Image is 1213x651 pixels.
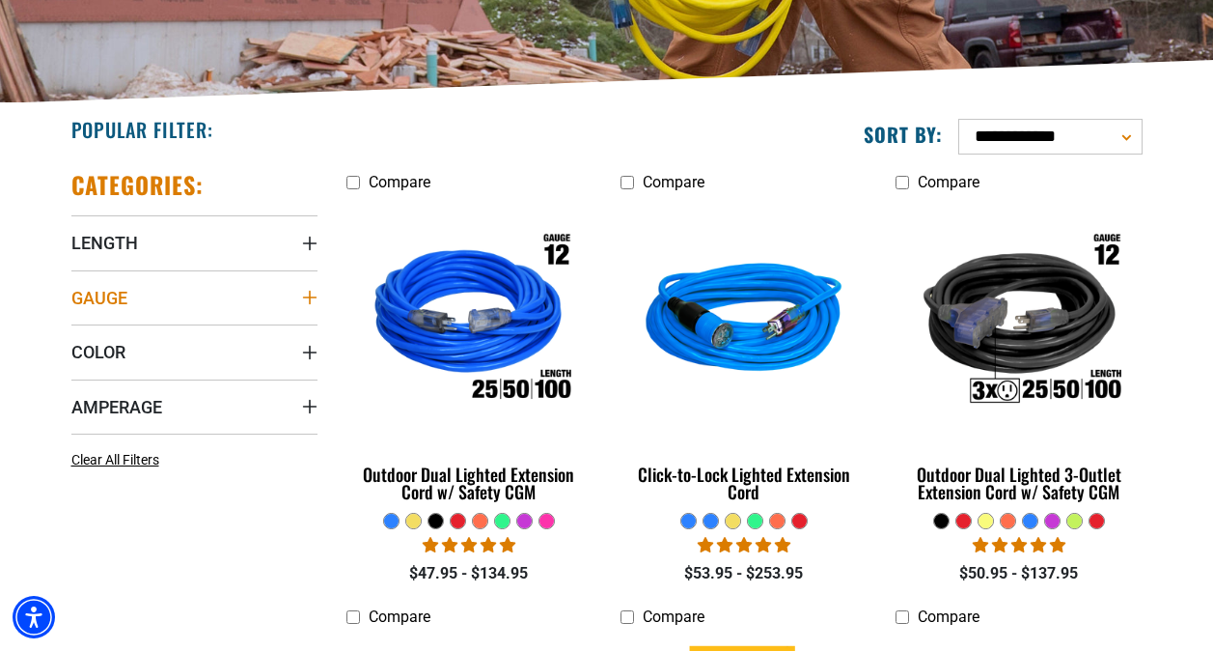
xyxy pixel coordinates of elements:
summary: Length [71,215,317,269]
div: Click-to-Lock Lighted Extension Cord [620,466,867,500]
span: Length [71,232,138,254]
a: blue Click-to-Lock Lighted Extension Cord [620,201,867,512]
span: Color [71,341,125,363]
span: Compare [643,173,704,191]
a: Outdoor Dual Lighted 3-Outlet Extension Cord w/ Safety CGM Outdoor Dual Lighted 3-Outlet Extensio... [896,201,1142,512]
label: Sort by: [864,122,943,147]
div: Accessibility Menu [13,596,55,638]
div: Outdoor Dual Lighted Extension Cord w/ Safety CGM [346,466,593,500]
summary: Amperage [71,380,317,434]
span: Compare [918,173,979,191]
div: $47.95 - $134.95 [346,562,593,585]
h2: Popular Filter: [71,117,213,142]
span: Gauge [71,287,127,309]
span: Clear All Filters [71,452,159,467]
span: Compare [918,608,979,626]
div: $53.95 - $253.95 [620,562,867,585]
img: Outdoor Dual Lighted Extension Cord w/ Safety CGM [347,211,591,433]
span: 4.87 stars [698,536,790,554]
h2: Categories: [71,170,205,200]
summary: Color [71,325,317,379]
span: Compare [369,173,430,191]
div: $50.95 - $137.95 [896,562,1142,585]
img: Outdoor Dual Lighted 3-Outlet Extension Cord w/ Safety CGM [897,211,1141,433]
span: Amperage [71,396,162,418]
a: Clear All Filters [71,450,167,470]
span: Compare [643,608,704,626]
a: Outdoor Dual Lighted Extension Cord w/ Safety CGM Outdoor Dual Lighted Extension Cord w/ Safety CGM [346,201,593,512]
img: blue [622,211,866,433]
span: 4.82 stars [423,536,515,554]
summary: Gauge [71,270,317,325]
div: Outdoor Dual Lighted 3-Outlet Extension Cord w/ Safety CGM [896,466,1142,500]
span: Compare [369,608,430,626]
span: 4.80 stars [973,536,1065,554]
